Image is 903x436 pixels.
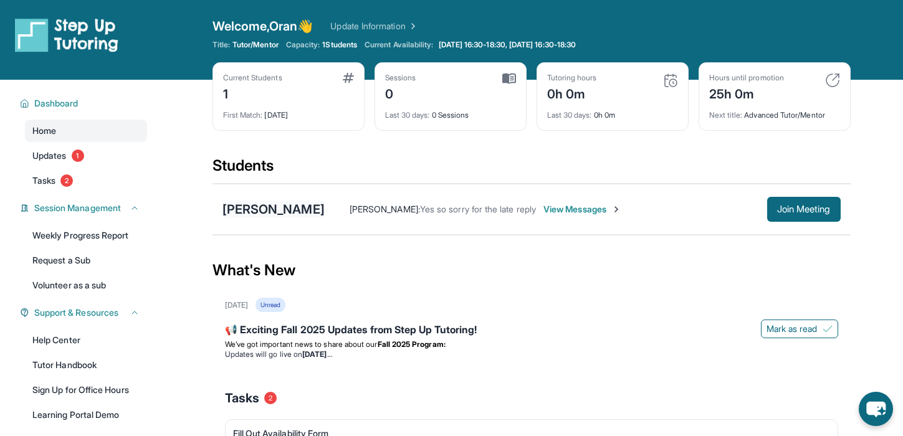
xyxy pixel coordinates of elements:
div: 0 [385,83,416,103]
div: 0 Sessions [385,103,516,120]
div: Unread [256,298,285,312]
span: 1 [72,149,84,162]
span: Updates [32,149,67,162]
span: Last 30 days : [385,110,430,120]
div: Advanced Tutor/Mentor [709,103,840,120]
a: Volunteer as a sub [25,274,147,296]
span: Welcome, Oran 👋 [213,17,313,35]
div: [DATE] [223,103,354,120]
button: Support & Resources [29,306,140,319]
img: card [825,73,840,88]
span: Tutor/Mentor [232,40,279,50]
a: Home [25,120,147,142]
span: Join Meeting [777,206,831,213]
div: [PERSON_NAME] [222,201,325,218]
div: 0h 0m [547,103,678,120]
a: [DATE] 16:30-18:30, [DATE] 16:30-18:30 [436,40,579,50]
span: Yes so sorry for the late reply [420,204,536,214]
div: Hours until promotion [709,73,784,83]
img: card [502,73,516,84]
a: Request a Sub [25,249,147,272]
div: 0h 0m [547,83,597,103]
span: Capacity: [286,40,320,50]
li: Updates will go live on [225,349,838,359]
span: First Match : [223,110,263,120]
span: Home [32,125,56,137]
div: What's New [213,243,851,298]
span: [PERSON_NAME] : [350,204,420,214]
span: Tasks [32,174,55,187]
span: 1 Students [322,40,357,50]
div: 📢 Exciting Fall 2025 Updates from Step Up Tutoring! [225,322,838,339]
span: [DATE] 16:30-18:30, [DATE] 16:30-18:30 [439,40,576,50]
button: Mark as read [761,320,838,338]
div: 25h 0m [709,83,784,103]
img: Mark as read [823,324,833,334]
div: Sessions [385,73,416,83]
a: Updates1 [25,145,147,167]
span: Last 30 days : [547,110,592,120]
a: Learning Portal Demo [25,404,147,426]
span: Support & Resources [34,306,118,319]
div: Tutoring hours [547,73,597,83]
span: Current Availability: [365,40,433,50]
div: 1 [223,83,282,103]
strong: [DATE] [302,349,332,359]
span: Session Management [34,202,121,214]
a: Weekly Progress Report [25,224,147,247]
span: 2 [264,392,277,404]
div: [DATE] [225,300,248,310]
span: Mark as read [767,323,818,335]
span: We’ve got important news to share about our [225,339,378,349]
a: Help Center [25,329,147,351]
strong: Fall 2025 Program: [378,339,446,349]
a: Tasks2 [25,169,147,192]
button: chat-button [859,392,893,426]
a: Sign Up for Office Hours [25,379,147,401]
a: Tutor Handbook [25,354,147,376]
span: Dashboard [34,97,79,110]
div: Current Students [223,73,282,83]
img: card [663,73,678,88]
span: Next title : [709,110,743,120]
span: 2 [60,174,73,187]
button: Session Management [29,202,140,214]
img: Chevron-Right [611,204,621,214]
span: Title: [213,40,230,50]
a: Update Information [330,20,418,32]
img: Chevron Right [406,20,418,32]
span: Tasks [225,389,259,407]
div: Students [213,156,851,183]
img: card [343,73,354,83]
button: Dashboard [29,97,140,110]
span: View Messages [543,203,621,216]
img: logo [15,17,118,52]
button: Join Meeting [767,197,841,222]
